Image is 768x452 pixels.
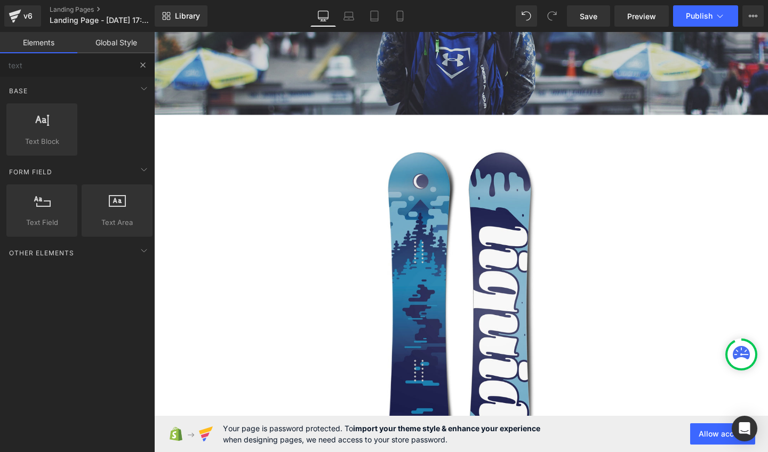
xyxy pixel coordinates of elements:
span: Save [580,11,597,22]
span: Form Field [8,167,53,177]
button: Redo [541,5,563,27]
div: Open Intercom Messenger [732,416,757,441]
button: Undo [516,5,537,27]
a: Preview [614,5,669,27]
a: Global Style [77,32,155,53]
a: Mobile [387,5,413,27]
button: Publish [673,5,738,27]
span: Text Field [10,217,74,228]
a: Landing Pages [50,5,172,14]
span: Preview [627,11,656,22]
a: Tablet [362,5,387,27]
span: Base [8,86,29,96]
button: More [742,5,764,27]
div: v6 [21,9,35,23]
span: Text Block [10,136,74,147]
a: Laptop [336,5,362,27]
a: New Library [155,5,207,27]
button: Allow access [690,423,755,445]
span: Your page is password protected. To when designing pages, we need access to your store password. [223,423,540,445]
span: Publish [686,12,713,20]
a: Desktop [310,5,336,27]
span: Text Area [85,217,149,228]
a: v6 [4,5,41,27]
span: Library [175,11,200,21]
span: Other Elements [8,248,75,258]
span: Landing Page - [DATE] 17:32:10 [50,16,152,25]
strong: import your theme style & enhance your experience [353,424,540,433]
